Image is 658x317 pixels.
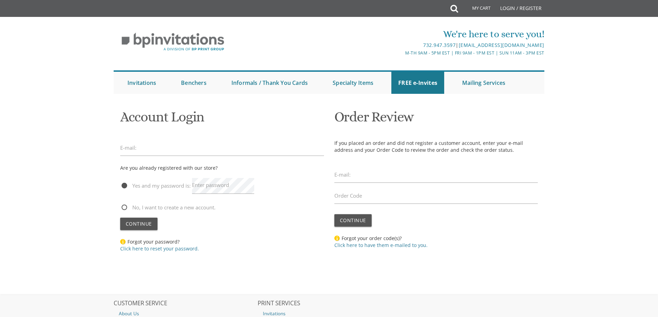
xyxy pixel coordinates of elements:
a: FREE e-Invites [391,72,444,94]
a: Click here to reset your password. [120,245,199,252]
button: Continue [120,218,158,230]
span: Forgot your password? [120,238,199,252]
label: Enter password [192,181,229,189]
div: We're here to serve you! [258,27,544,41]
span: Continue [340,217,366,224]
span: Continue [126,220,152,227]
p: If you placed an order and did not register a customer account, enter your e-mail address and you... [334,140,538,153]
a: Specialty Items [326,72,380,94]
a: Informals / Thank You Cards [225,72,315,94]
div: M-Th 9am - 5pm EST | Fri 9am - 1pm EST | Sun 11am - 3pm EST [258,49,544,57]
h1: Order Review [334,109,538,130]
h2: PRINT SERVICES [258,300,401,307]
a: My Cart [457,1,495,18]
img: Forgot your password? [120,238,126,245]
span: Yes and my password is: [120,181,191,190]
a: [EMAIL_ADDRESS][DOMAIN_NAME] [459,42,544,48]
a: Click here to have them e-mailed to you. [334,242,428,248]
h1: Account Login [120,109,324,130]
a: 732.947.3597 [423,42,456,48]
a: Invitations [121,72,163,94]
img: BP Invitation Loft [114,28,232,56]
label: E-mail: [334,171,351,178]
div: | [258,41,544,49]
img: Forgot your order code(s)? [334,235,340,241]
button: Continue [334,214,372,227]
span: Forgot your order code(s)? [334,235,428,248]
label: Order Code [334,192,362,199]
div: Are you already registered with our store? [120,164,218,172]
h2: CUSTOMER SERVICE [114,300,257,307]
span: No, I want to create a new account. [120,203,216,212]
a: Mailing Services [455,72,512,94]
a: Benchers [174,72,213,94]
label: E-mail: [120,144,136,151]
